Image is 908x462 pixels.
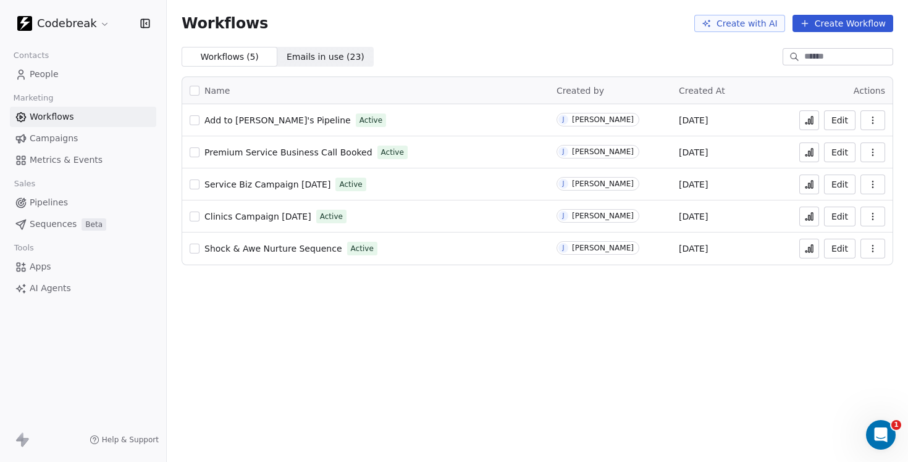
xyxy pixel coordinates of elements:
[563,147,565,157] div: J
[854,86,885,96] span: Actions
[824,142,855,162] button: Edit
[679,114,708,126] span: [DATE]
[10,64,156,85] a: People
[320,211,343,222] span: Active
[339,179,362,190] span: Active
[10,257,156,277] a: Apps
[204,147,372,157] span: Premium Service Business Call Booked
[204,178,330,191] a: Service Biz Campaign [DATE]
[563,179,565,189] div: J
[572,244,634,252] div: [PERSON_NAME]
[679,178,708,191] span: [DATE]
[17,16,32,31] img: Codebreak_Favicon.png
[572,212,634,220] div: [PERSON_NAME]
[824,175,855,194] button: Edit
[8,89,59,107] span: Marketing
[287,51,364,64] span: Emails in use ( 23 )
[679,146,708,159] span: [DATE]
[10,214,156,234] a: SequencesBeta
[891,420,901,430] span: 1
[8,46,54,65] span: Contacts
[679,242,708,255] span: [DATE]
[90,435,159,445] a: Help & Support
[359,115,382,126] span: Active
[824,207,855,226] button: Edit
[204,212,311,221] span: Clinics Campaign [DATE]
[102,435,159,445] span: Help & Support
[10,128,156,149] a: Campaigns
[572,115,634,124] div: [PERSON_NAME]
[204,244,342,254] span: Shock & Awe Nurture Sequence
[381,147,404,158] span: Active
[9,239,39,257] span: Tools
[572,179,634,188] div: [PERSON_NAME]
[10,192,156,213] a: Pipelines
[9,175,41,193] span: Sales
[30,110,74,123] span: Workflows
[182,15,268,32] span: Workflows
[792,15,893,32] button: Create Workflow
[824,110,855,130] button: Edit
[204,85,230,97] span: Name
[30,260,51,273] span: Apps
[204,115,351,125] span: Add to [PERSON_NAME]'s Pipeline
[351,243,374,254] span: Active
[204,146,372,159] a: Premium Service Business Call Booked
[866,420,896,450] iframe: Intercom live chat
[557,86,604,96] span: Created by
[30,132,78,145] span: Campaigns
[30,218,77,231] span: Sequences
[30,282,71,295] span: AI Agents
[679,86,725,96] span: Created At
[572,147,634,156] div: [PERSON_NAME]
[204,114,351,126] a: Add to [PERSON_NAME]'s Pipeline
[694,15,785,32] button: Create with AI
[563,243,565,253] div: J
[30,68,59,81] span: People
[563,115,565,125] div: J
[204,179,330,189] span: Service Biz Campaign [DATE]
[30,154,103,167] span: Metrics & Events
[15,13,112,34] button: Codebreak
[204,242,342,255] a: Shock & Awe Nurture Sequence
[563,211,565,221] div: J
[82,218,106,231] span: Beta
[30,196,68,209] span: Pipelines
[204,210,311,223] a: Clinics Campaign [DATE]
[10,150,156,170] a: Metrics & Events
[10,278,156,299] a: AI Agents
[37,15,97,31] span: Codebreak
[824,239,855,258] button: Edit
[679,210,708,223] span: [DATE]
[10,107,156,127] a: Workflows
